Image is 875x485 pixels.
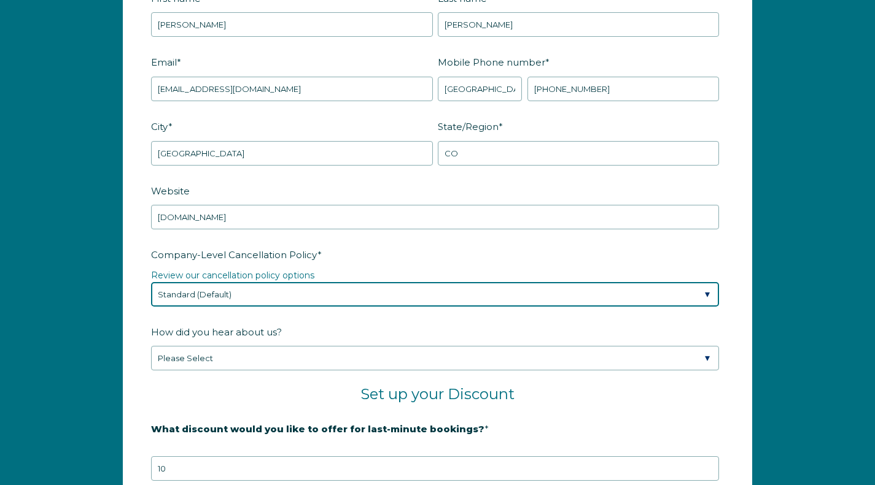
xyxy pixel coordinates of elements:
[151,423,484,435] strong: What discount would you like to offer for last-minute bookings?
[151,181,190,200] span: Website
[151,270,314,281] a: Review our cancellation policy options
[151,444,343,455] strong: 20% is recommended, minimum of 10%
[151,245,317,264] span: Company-Level Cancellation Policy
[151,117,168,136] span: City
[151,53,177,72] span: Email
[360,385,515,403] span: Set up your Discount
[438,117,499,136] span: State/Region
[151,323,282,342] span: How did you hear about us?
[438,53,545,72] span: Mobile Phone number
